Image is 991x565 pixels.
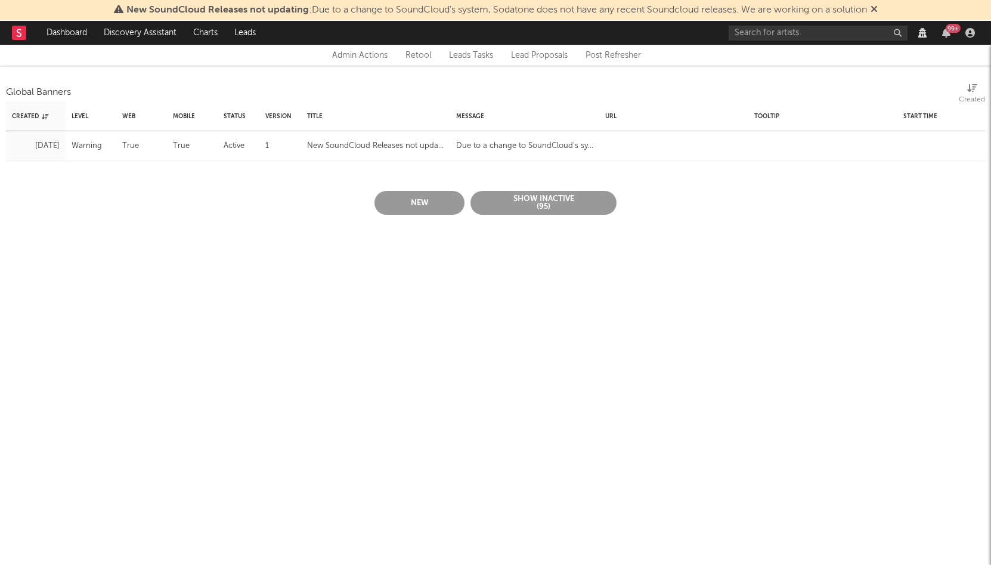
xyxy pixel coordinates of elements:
[405,48,431,63] a: Retool
[185,21,226,45] a: Charts
[72,103,88,129] div: Level
[12,139,60,153] div: [DATE]
[226,21,264,45] a: Leads
[307,103,323,129] div: Title
[903,103,937,129] div: Start Time
[374,191,464,215] button: New
[95,21,185,45] a: Discovery Assistant
[265,139,269,153] div: 1
[265,103,292,129] div: Version
[122,103,135,129] div: Web
[173,103,195,129] div: Mobile
[511,48,568,63] a: Lead Proposals
[12,103,48,129] div: Created
[456,139,593,153] div: Due to a change to SoundCloud's system, Sodatone does not have any recent Soundcloud releases. We...
[456,103,484,129] div: Message
[942,28,950,38] button: 99+
[122,139,139,153] div: true
[586,48,641,63] a: Post Refresher
[605,103,617,129] div: URL
[38,21,95,45] a: Dashboard
[224,103,246,129] div: Status
[72,139,102,153] div: warning
[449,48,493,63] a: Leads Tasks
[332,48,388,63] div: Admin Actions
[307,139,444,153] div: New SoundCloud Releases not updating
[959,92,985,107] div: Created
[871,5,878,15] span: Dismiss
[959,84,985,106] div: Created
[754,103,779,129] div: Tooltip
[946,24,961,33] div: 99 +
[126,5,867,15] span: : Due to a change to SoundCloud's system, Sodatone does not have any recent Soundcloud releases. ...
[6,84,71,101] div: Global Banners
[173,139,190,153] div: true
[470,191,617,215] button: Show inactive (95)
[126,5,309,15] span: New SoundCloud Releases not updating
[224,139,244,153] div: active
[729,26,908,41] input: Search for artists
